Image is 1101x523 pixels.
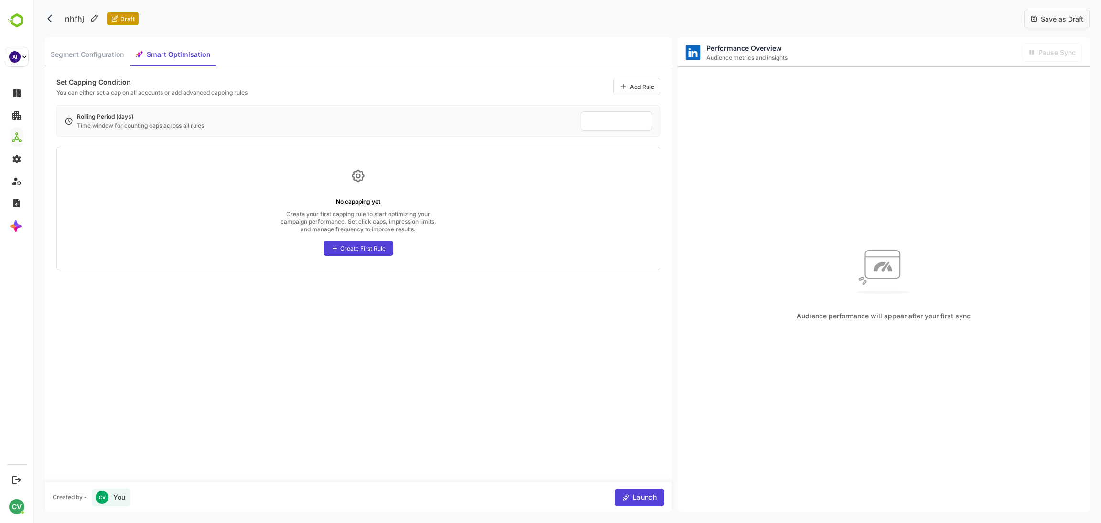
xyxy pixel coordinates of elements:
[596,83,621,90] div: Add Rule
[17,49,90,61] span: Segment Configuration
[307,245,352,252] div: Create First Rule
[596,491,623,503] span: Launch
[5,11,29,30] img: BambooboxLogoMark.f1c84d78b4c51b1a7b5f700c9845e183.svg
[302,199,347,205] div: No cappping yet
[113,49,177,61] span: Smart Optimisation
[673,44,754,52] span: Performance Overview
[763,312,937,320] span: Audience performance will appear after your first sync
[1004,15,1050,23] span: Save as Draft
[11,11,26,26] button: back
[582,489,631,506] button: Launch
[1002,48,1042,56] span: Pause Sync
[85,15,101,22] span: Draft
[43,113,171,120] div: Rolling Period (days)
[9,51,21,63] div: AI
[9,499,24,514] div: CV
[43,122,171,129] div: Time window for counting caps across all rules
[26,9,56,28] p: nhfhj
[673,54,754,61] span: Audience metrics and insights
[19,494,54,500] div: Created by -
[988,43,1048,62] div: Activate sync in order to activate
[10,473,23,486] button: Logout
[58,489,97,506] div: You
[23,78,214,86] div: Set Capping Condition
[243,210,407,233] div: Create your first capping rule to start optimizing your campaign performance. Set click caps, imp...
[62,491,75,504] div: CV
[23,89,214,96] div: You can either set a cap on all accounts or add advanced capping rules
